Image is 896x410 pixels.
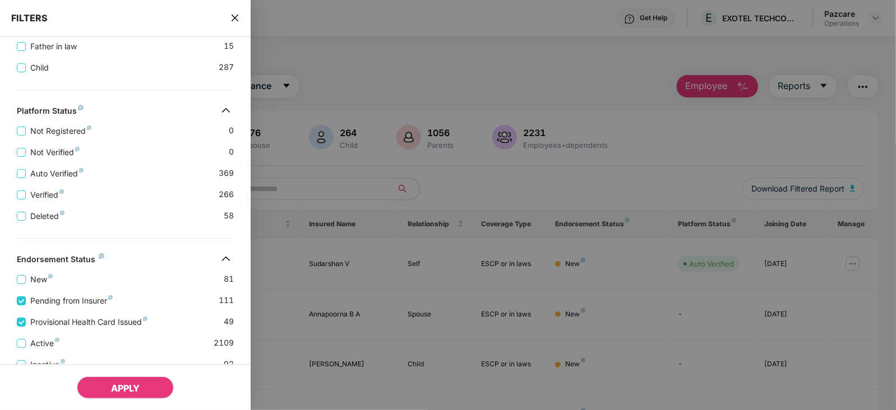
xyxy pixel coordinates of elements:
[219,167,234,180] span: 369
[26,125,96,137] span: Not Registered
[26,273,57,286] span: New
[224,209,234,222] span: 58
[224,273,234,286] span: 81
[11,12,48,24] span: FILTERS
[224,315,234,328] span: 49
[26,358,70,371] span: Inactive
[17,254,104,268] div: Endorsement Status
[48,274,53,278] img: svg+xml;base64,PHN2ZyB4bWxucz0iaHR0cDovL3d3dy53My5vcmcvMjAwMC9zdmciIHdpZHRoPSI4IiBoZWlnaHQ9IjgiIH...
[108,295,113,300] img: svg+xml;base64,PHN2ZyB4bWxucz0iaHR0cDovL3d3dy53My5vcmcvMjAwMC9zdmciIHdpZHRoPSI4IiBoZWlnaHQ9IjgiIH...
[26,295,117,307] span: Pending from Insurer
[55,338,59,342] img: svg+xml;base64,PHN2ZyB4bWxucz0iaHR0cDovL3d3dy53My5vcmcvMjAwMC9zdmciIHdpZHRoPSI4IiBoZWlnaHQ9IjgiIH...
[229,146,234,159] span: 0
[79,168,84,173] img: svg+xml;base64,PHN2ZyB4bWxucz0iaHR0cDovL3d3dy53My5vcmcvMjAwMC9zdmciIHdpZHRoPSI4IiBoZWlnaHQ9IjgiIH...
[229,124,234,137] span: 0
[26,62,53,74] span: Child
[111,383,140,394] span: APPLY
[219,294,234,307] span: 111
[60,211,64,215] img: svg+xml;base64,PHN2ZyB4bWxucz0iaHR0cDovL3d3dy53My5vcmcvMjAwMC9zdmciIHdpZHRoPSI4IiBoZWlnaHQ9IjgiIH...
[219,61,234,74] span: 287
[75,147,80,151] img: svg+xml;base64,PHN2ZyB4bWxucz0iaHR0cDovL3d3dy53My5vcmcvMjAwMC9zdmciIHdpZHRoPSI4IiBoZWlnaHQ9IjgiIH...
[26,189,68,201] span: Verified
[224,358,234,371] span: 92
[219,188,234,201] span: 266
[61,359,65,364] img: svg+xml;base64,PHN2ZyB4bWxucz0iaHR0cDovL3d3dy53My5vcmcvMjAwMC9zdmciIHdpZHRoPSI4IiBoZWlnaHQ9IjgiIH...
[26,167,88,180] span: Auto Verified
[17,106,84,119] div: Platform Status
[77,376,174,399] button: APPLY
[26,40,81,53] span: Father in law
[87,125,91,130] img: svg+xml;base64,PHN2ZyB4bWxucz0iaHR0cDovL3d3dy53My5vcmcvMjAwMC9zdmciIHdpZHRoPSI4IiBoZWlnaHQ9IjgiIH...
[26,210,69,222] span: Deleted
[143,316,147,321] img: svg+xml;base64,PHN2ZyB4bWxucz0iaHR0cDovL3d3dy53My5vcmcvMjAwMC9zdmciIHdpZHRoPSI4IiBoZWlnaHQ9IjgiIH...
[26,316,152,328] span: Provisional Health Card Issued
[78,105,84,110] img: svg+xml;base64,PHN2ZyB4bWxucz0iaHR0cDovL3d3dy53My5vcmcvMjAwMC9zdmciIHdpZHRoPSI4IiBoZWlnaHQ9IjgiIH...
[214,337,234,350] span: 2109
[26,146,84,159] span: Not Verified
[230,12,239,24] span: close
[217,250,235,268] img: svg+xml;base64,PHN2ZyB4bWxucz0iaHR0cDovL3d3dy53My5vcmcvMjAwMC9zdmciIHdpZHRoPSIzMiIgaGVpZ2h0PSIzMi...
[224,40,234,53] span: 15
[26,337,64,350] span: Active
[217,101,235,119] img: svg+xml;base64,PHN2ZyB4bWxucz0iaHR0cDovL3d3dy53My5vcmcvMjAwMC9zdmciIHdpZHRoPSIzMiIgaGVpZ2h0PSIzMi...
[59,189,64,194] img: svg+xml;base64,PHN2ZyB4bWxucz0iaHR0cDovL3d3dy53My5vcmcvMjAwMC9zdmciIHdpZHRoPSI4IiBoZWlnaHQ9IjgiIH...
[99,253,104,259] img: svg+xml;base64,PHN2ZyB4bWxucz0iaHR0cDovL3d3dy53My5vcmcvMjAwMC9zdmciIHdpZHRoPSI4IiBoZWlnaHQ9IjgiIH...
